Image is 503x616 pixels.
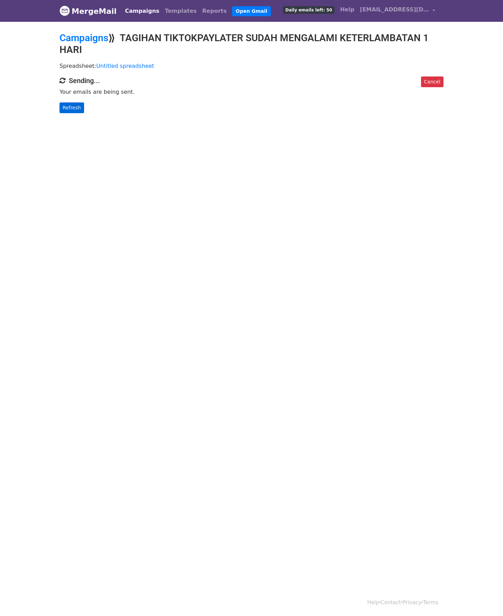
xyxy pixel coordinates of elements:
[403,599,421,606] a: Privacy
[232,6,271,16] a: Open Gmail
[60,32,443,55] h2: ⟫ TAGIHAN TIKTOKPAYLATER SUDAH MENGALAMI KETERLAMBATAN 1 HARI
[200,4,230,18] a: Reports
[468,583,503,616] iframe: Chat Widget
[60,102,84,113] a: Refresh
[60,88,443,96] p: Your emails are being sent.
[60,4,117,18] a: MergeMail
[283,6,335,14] span: Daily emails left: 50
[60,6,70,16] img: MergeMail logo
[60,62,443,70] p: Spreadsheet:
[367,599,379,606] a: Help
[280,3,337,17] a: Daily emails left: 50
[357,3,438,19] a: [EMAIL_ADDRESS][DOMAIN_NAME]
[360,6,429,14] span: [EMAIL_ADDRESS][DOMAIN_NAME]
[423,599,438,606] a: Terms
[122,4,162,18] a: Campaigns
[162,4,199,18] a: Templates
[381,599,401,606] a: Contact
[421,76,443,87] a: Cancel
[60,76,443,85] h4: Sending...
[60,32,108,44] a: Campaigns
[337,3,357,17] a: Help
[96,63,154,69] a: Untitled spreadsheet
